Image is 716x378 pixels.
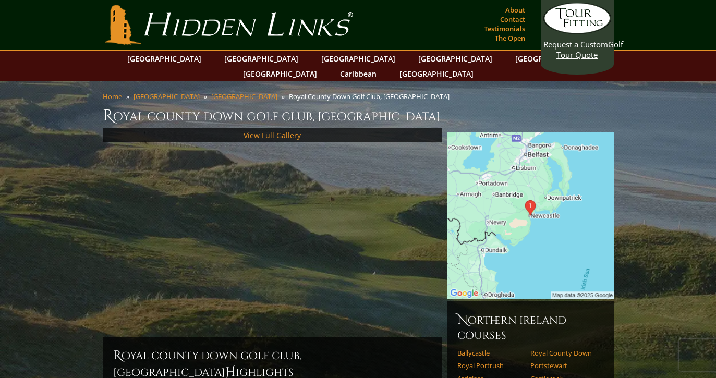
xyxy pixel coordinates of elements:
img: Google Map of Royal County Down Golf Club, Golf Links Road, Newcastle, Northern Ireland, United K... [447,132,614,299]
a: Royal County Down [530,349,597,357]
a: [GEOGRAPHIC_DATA] [211,92,277,101]
a: Home [103,92,122,101]
a: Testimonials [481,21,528,36]
a: Caribbean [335,66,382,81]
h6: Northern Ireland Courses [457,312,603,343]
a: [GEOGRAPHIC_DATA] [413,51,497,66]
a: [GEOGRAPHIC_DATA] [219,51,304,66]
a: [GEOGRAPHIC_DATA] [316,51,401,66]
a: [GEOGRAPHIC_DATA] [510,51,594,66]
a: Portstewart [530,361,597,370]
span: Request a Custom [543,39,608,50]
a: Contact [497,12,528,27]
a: Request a CustomGolf Tour Quote [543,3,611,60]
a: [GEOGRAPHIC_DATA] [122,51,207,66]
a: Royal Portrush [457,361,524,370]
li: Royal County Down Golf Club, [GEOGRAPHIC_DATA] [289,92,454,101]
a: View Full Gallery [244,130,301,140]
a: Ballycastle [457,349,524,357]
h1: Royal County Down Golf Club, [GEOGRAPHIC_DATA] [103,105,614,126]
a: [GEOGRAPHIC_DATA] [394,66,479,81]
a: About [503,3,528,17]
a: [GEOGRAPHIC_DATA] [134,92,200,101]
a: The Open [492,31,528,45]
a: [GEOGRAPHIC_DATA] [238,66,322,81]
